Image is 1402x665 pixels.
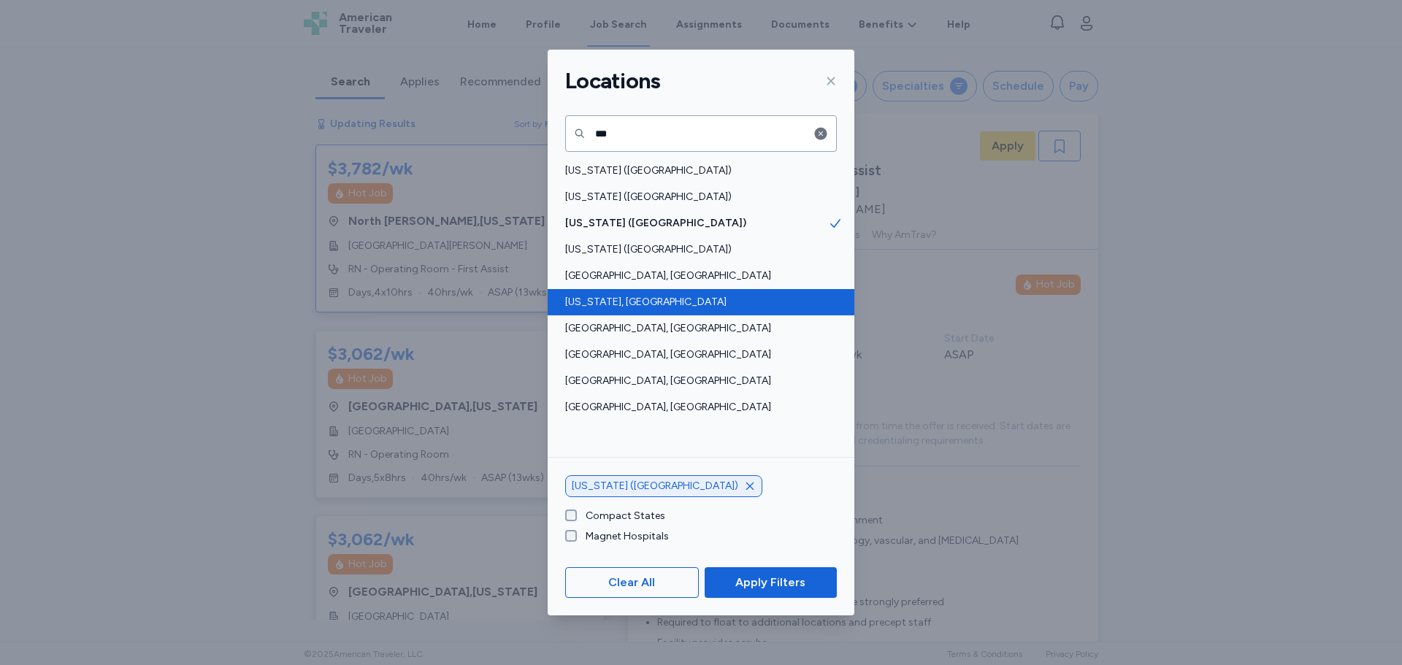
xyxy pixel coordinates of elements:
[565,67,660,95] h1: Locations
[565,269,828,283] span: [GEOGRAPHIC_DATA], [GEOGRAPHIC_DATA]
[565,295,828,310] span: [US_STATE], [GEOGRAPHIC_DATA]
[565,242,828,257] span: [US_STATE] ([GEOGRAPHIC_DATA])
[565,164,828,178] span: [US_STATE] ([GEOGRAPHIC_DATA])
[577,509,665,523] label: Compact States
[565,347,828,362] span: [GEOGRAPHIC_DATA], [GEOGRAPHIC_DATA]
[572,479,738,493] span: [US_STATE] ([GEOGRAPHIC_DATA])
[705,567,837,598] button: Apply Filters
[565,374,828,388] span: [GEOGRAPHIC_DATA], [GEOGRAPHIC_DATA]
[565,190,828,204] span: [US_STATE] ([GEOGRAPHIC_DATA])
[565,400,828,415] span: [GEOGRAPHIC_DATA], [GEOGRAPHIC_DATA]
[735,574,805,591] span: Apply Filters
[577,529,669,544] label: Magnet Hospitals
[565,321,828,336] span: [GEOGRAPHIC_DATA], [GEOGRAPHIC_DATA]
[565,216,828,231] span: [US_STATE] ([GEOGRAPHIC_DATA])
[565,567,699,598] button: Clear All
[608,574,655,591] span: Clear All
